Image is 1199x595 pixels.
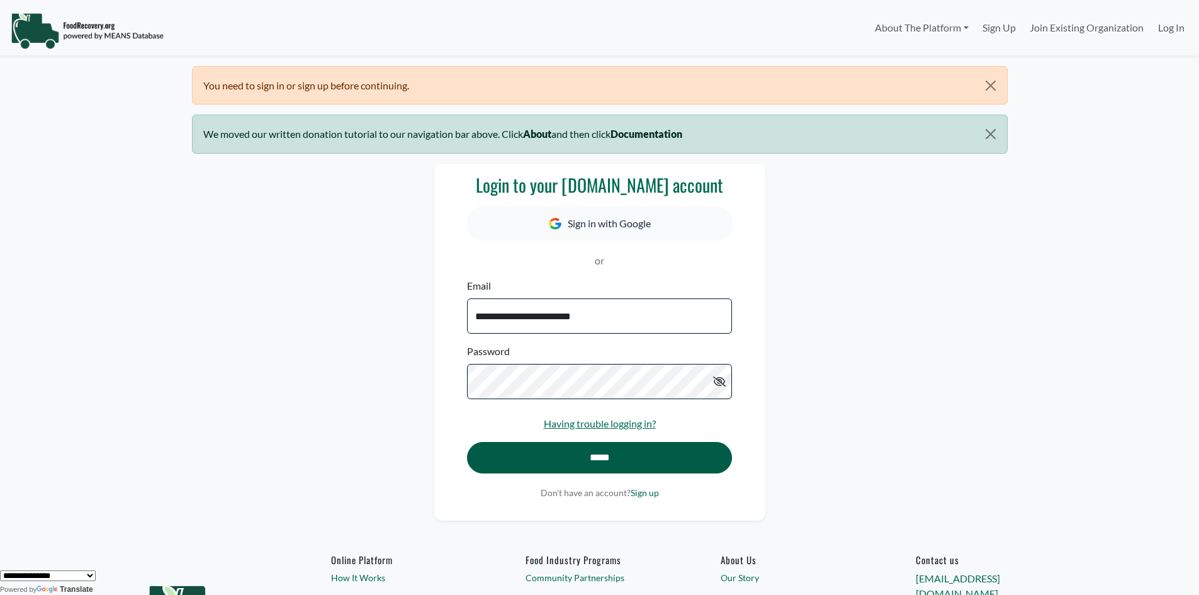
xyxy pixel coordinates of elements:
b: About [523,128,551,140]
a: About Us [721,554,868,565]
img: NavigationLogo_FoodRecovery-91c16205cd0af1ed486a0f1a7774a6544ea792ac00100771e7dd3ec7c0e58e41.png [11,12,164,50]
button: Close [974,67,1006,105]
label: Password [467,344,510,359]
h3: Login to your [DOMAIN_NAME] account [467,174,731,196]
a: Translate [37,585,93,594]
img: Google Translate [37,586,60,594]
button: Close [974,115,1006,153]
a: About The Platform [867,15,975,40]
a: Log In [1151,15,1191,40]
img: Google Icon [549,218,561,230]
a: Join Existing Organization [1023,15,1151,40]
p: Don't have an account? [467,486,731,499]
a: Sign Up [976,15,1023,40]
h6: Online Platform [331,554,478,565]
h6: Contact us [916,554,1063,565]
div: You need to sign in or sign up before continuing. [192,66,1008,105]
a: Sign up [631,487,659,498]
h6: Food Industry Programs [526,554,673,565]
label: Email [467,278,491,293]
a: Having trouble logging in? [544,417,656,429]
p: or [467,253,731,268]
b: Documentation [611,128,682,140]
button: Sign in with Google [467,207,731,241]
div: We moved our written donation tutorial to our navigation bar above. Click and then click [192,115,1008,153]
